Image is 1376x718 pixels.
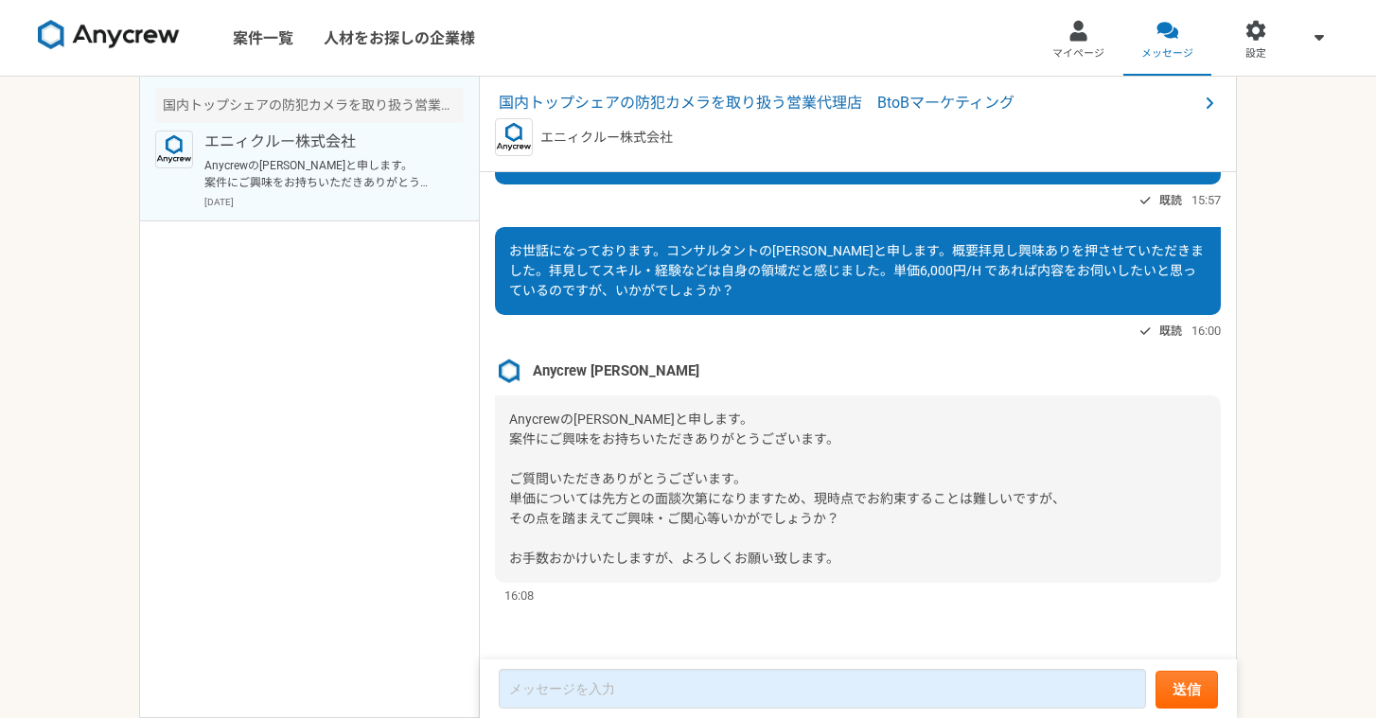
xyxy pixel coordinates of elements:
span: お世話になっております。コンサルタントの[PERSON_NAME]と申します。概要拝見し興味ありを押させていただきました。拝見してスキル・経験などは自身の領域だと感じました。単価6,000円/H... [509,243,1204,298]
div: 国内トップシェアの防犯カメラを取り扱う営業代理店 BtoBマーケティング [155,88,464,123]
span: 16:00 [1191,322,1221,340]
img: %E3%82%B9%E3%82%AF%E3%83%AA%E3%83%BC%E3%83%B3%E3%82%B7%E3%83%A7%E3%83%83%E3%83%88_2025-08-07_21.4... [495,358,523,386]
p: エニィクルー株式会社 [204,131,438,153]
img: logo_text_blue_01.png [495,118,533,156]
span: 16:08 [504,587,534,604]
img: logo_text_blue_01.png [155,131,193,168]
span: 設定 [1245,46,1266,61]
span: 国内トップシェアの防犯カメラを取り扱う営業代理店 BtoBマーケティング [499,92,1198,114]
img: 8DqYSo04kwAAAAASUVORK5CYII= [38,20,180,50]
p: エニィクルー株式会社 [540,128,673,148]
span: マイページ [1052,46,1104,61]
span: メッセージ [1141,46,1193,61]
button: 送信 [1155,671,1218,709]
span: Anycrewの[PERSON_NAME]と申します。 案件にご興味をお持ちいただきありがとうございます。 ご質問いただきありがとうございます。 単価については先方との面談次第になりますため、現... [509,412,1066,566]
span: 15:57 [1191,191,1221,209]
span: 既読 [1159,189,1182,212]
span: 既読 [1159,320,1182,342]
p: Anycrewの[PERSON_NAME]と申します。 案件にご興味をお持ちいただきありがとうございます。 ご質問いただきありがとうございます。 単価については先方との面談次第になりますため、現... [204,157,438,191]
span: Anycrew [PERSON_NAME] [533,360,699,381]
p: [DATE] [204,195,464,209]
